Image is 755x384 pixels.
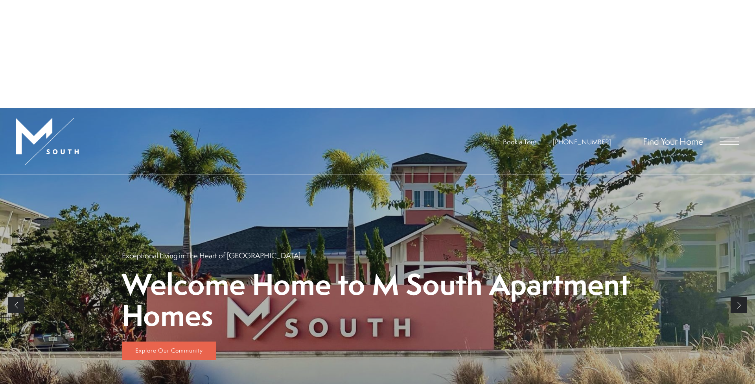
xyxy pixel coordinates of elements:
button: Open Menu [720,138,739,145]
span: [PHONE_NUMBER] [553,137,611,146]
a: Call Us at 813-570-8014 [553,137,611,146]
a: Explore Our Community [122,342,216,360]
p: Exceptional Living in The Heart of [GEOGRAPHIC_DATA] [122,250,300,261]
a: Previous [8,297,24,313]
a: Book a Tour [503,137,536,146]
span: Explore Our Community [135,346,203,355]
img: MSouth [16,118,79,165]
p: Welcome Home to M South Apartment Homes [122,268,633,331]
a: Find Your Home [643,135,703,147]
a: Next [731,297,747,313]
